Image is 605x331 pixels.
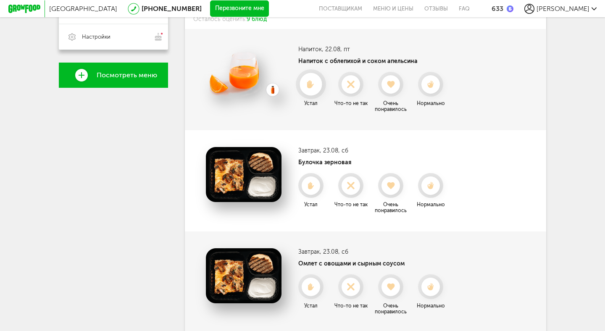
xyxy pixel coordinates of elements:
div: Очень понравилось [372,202,410,213]
h3: Завтрак [298,147,450,154]
div: Нормально [412,100,450,106]
div: Очень понравилось [372,303,410,315]
div: Осталось оценить: [185,9,546,29]
img: bonus_b.cdccf46.png [507,5,513,12]
span: [GEOGRAPHIC_DATA] [49,5,117,13]
a: Настройки [59,24,168,50]
div: Нормально [412,303,450,309]
img: Булочка зерновая [206,147,281,202]
a: [PHONE_NUMBER] [142,5,202,13]
div: 633 [492,5,503,13]
div: Устал [292,303,330,309]
span: , 22.08, пт [322,46,350,53]
div: Что-то не так [332,202,370,208]
h3: Напиток [298,46,450,53]
h4: Булочка зерновая [298,159,450,166]
div: Нормально [412,202,450,208]
div: Что-то не так [332,303,370,309]
h4: Напиток с облепихой и соком апельсина [298,58,450,65]
h3: Завтрак [298,248,450,255]
span: Настройки [82,33,110,41]
span: , 23.08, сб [320,147,348,154]
a: Посмотреть меню [59,63,168,88]
span: 9 блюд [247,16,267,23]
div: Устал [292,100,330,106]
div: Что-то не так [332,100,370,106]
span: , 23.08, сб [320,248,348,255]
img: Омлет с овощами и сырным соусом [206,248,281,303]
h4: Омлет с овощами и сырным соусом [298,260,450,267]
span: Посмотреть меню [97,71,157,79]
div: Очень понравилось [372,100,410,112]
img: Напиток с облепихой и соком апельсина [206,46,281,101]
button: Перезвоните мне [210,0,269,17]
div: Устал [292,202,330,208]
span: [PERSON_NAME] [537,5,589,13]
